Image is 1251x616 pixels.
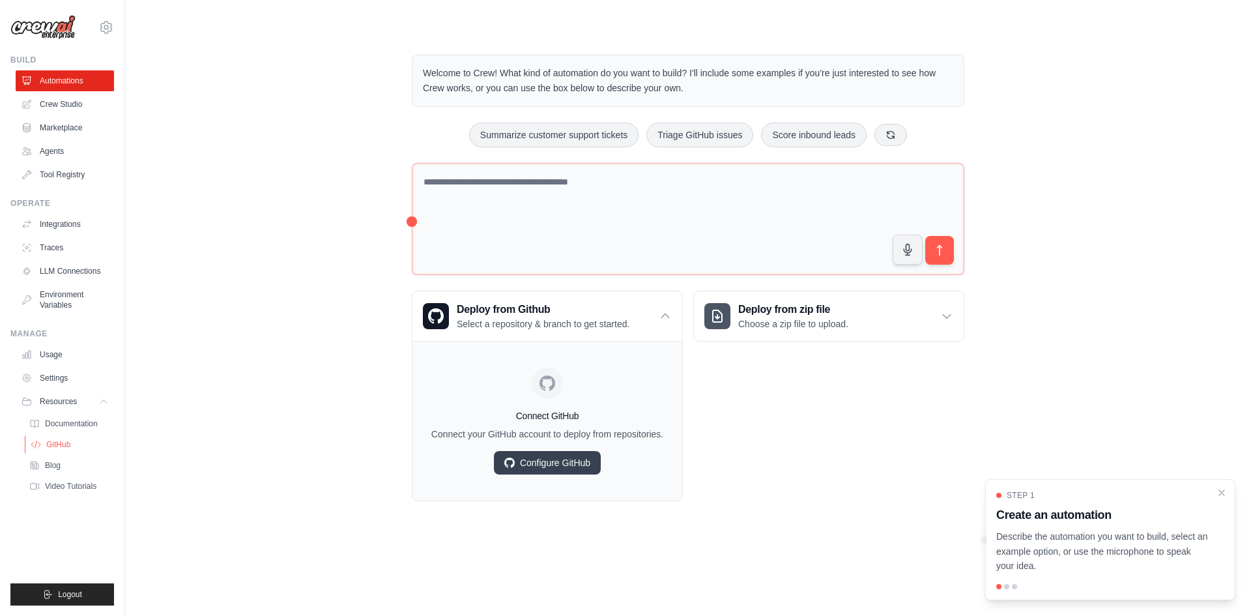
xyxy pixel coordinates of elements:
span: Resources [40,396,77,407]
span: Logout [58,589,82,600]
a: Integrations [16,214,114,235]
a: Documentation [23,415,114,433]
h3: Deploy from Github [457,302,629,317]
img: Logo [10,15,76,40]
a: LLM Connections [16,261,114,282]
a: Agents [16,141,114,162]
span: Blog [45,460,61,471]
p: Welcome to Crew! What kind of automation do you want to build? I'll include some examples if you'... [423,66,953,96]
a: Configure GitHub [494,451,601,475]
div: Manage [10,329,114,339]
p: Describe the automation you want to build, select an example option, or use the microphone to spe... [996,529,1209,574]
button: Summarize customer support tickets [469,123,639,147]
a: GitHub [25,435,115,454]
button: Resources [16,391,114,412]
h3: Create an automation [996,506,1209,524]
span: GitHub [46,439,70,450]
a: Blog [23,456,114,475]
button: Triage GitHub issues [646,123,753,147]
iframe: Chat Widget [1186,553,1251,616]
a: Automations [16,70,114,91]
a: Marketplace [16,117,114,138]
a: Tool Registry [16,164,114,185]
a: Settings [16,368,114,389]
button: Logout [10,583,114,606]
button: Close walkthrough [1216,488,1227,498]
span: Documentation [45,418,98,429]
p: Connect your GitHub account to deploy from repositories. [423,428,672,441]
p: Choose a zip file to upload. [738,317,848,330]
div: Build [10,55,114,65]
h4: Connect GitHub [423,409,672,422]
h3: Deploy from zip file [738,302,848,317]
button: Score inbound leads [761,123,867,147]
span: Video Tutorials [45,481,96,491]
a: Usage [16,344,114,365]
a: Traces [16,237,114,258]
p: Select a repository & branch to get started. [457,317,629,330]
a: Environment Variables [16,284,114,315]
div: Operate [10,198,114,209]
a: Crew Studio [16,94,114,115]
span: Step 1 [1007,490,1035,501]
a: Video Tutorials [23,477,114,495]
